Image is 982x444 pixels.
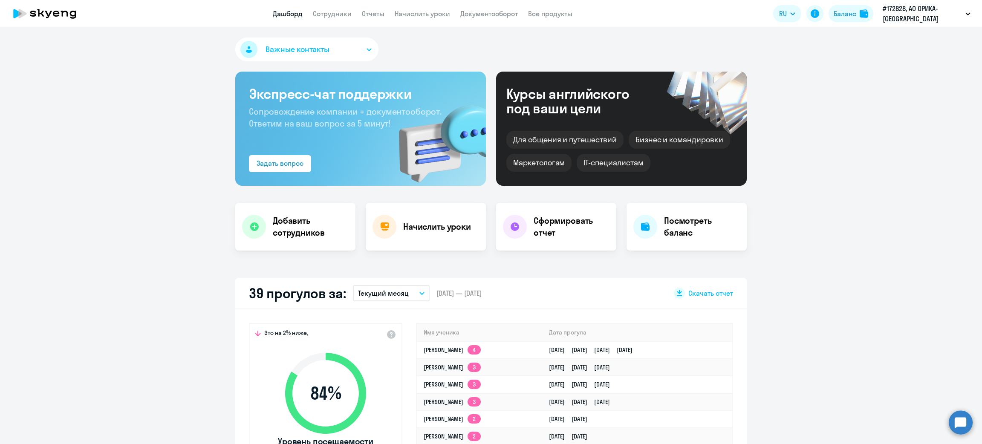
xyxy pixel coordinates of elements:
[313,9,352,18] a: Сотрудники
[534,215,609,239] h4: Сформировать отчет
[353,285,430,301] button: Текущий месяц
[506,86,652,115] div: Курсы английского под ваши цели
[577,154,650,172] div: IT-специалистам
[549,398,617,406] a: [DATE][DATE][DATE]
[779,9,787,19] span: RU
[362,9,384,18] a: Отчеты
[436,288,482,298] span: [DATE] — [DATE]
[629,131,730,149] div: Бизнес и командировки
[273,215,349,239] h4: Добавить сотрудников
[878,3,975,24] button: #172828, АО ОРИКА-[GEOGRAPHIC_DATA]
[829,5,873,22] button: Балансbalance
[468,397,481,407] app-skyeng-badge: 3
[549,363,617,371] a: [DATE][DATE][DATE]
[264,329,308,339] span: Это на 2% ниже,
[403,221,471,233] h4: Начислить уроки
[273,9,303,18] a: Дашборд
[773,5,801,22] button: RU
[424,363,481,371] a: [PERSON_NAME]3
[249,285,346,302] h2: 39 прогулов за:
[468,432,481,441] app-skyeng-badge: 2
[506,131,624,149] div: Для общения и путешествий
[424,415,481,423] a: [PERSON_NAME]2
[549,415,594,423] a: [DATE][DATE]
[460,9,518,18] a: Документооборот
[235,37,378,61] button: Важные контакты
[387,90,486,186] img: bg-img
[664,215,740,239] h4: Посмотреть баланс
[542,324,732,341] th: Дата прогула
[424,346,481,354] a: [PERSON_NAME]4
[249,85,472,102] h3: Экспресс-чат поддержки
[468,414,481,424] app-skyeng-badge: 2
[249,106,442,129] span: Сопровождение компании + документооборот. Ответим на ваш вопрос за 5 минут!
[266,44,329,55] span: Важные контакты
[417,324,542,341] th: Имя ученика
[424,381,481,388] a: [PERSON_NAME]3
[395,9,450,18] a: Начислить уроки
[277,383,375,404] span: 84 %
[257,158,303,168] div: Задать вопрос
[549,346,639,354] a: [DATE][DATE][DATE][DATE]
[424,432,481,440] a: [PERSON_NAME]2
[358,288,409,298] p: Текущий месяц
[468,363,481,372] app-skyeng-badge: 3
[528,9,572,18] a: Все продукты
[549,381,617,388] a: [DATE][DATE][DATE]
[468,345,481,355] app-skyeng-badge: 4
[834,9,856,19] div: Баланс
[424,398,481,406] a: [PERSON_NAME]3
[688,288,733,298] span: Скачать отчет
[468,380,481,389] app-skyeng-badge: 3
[549,432,594,440] a: [DATE][DATE]
[883,3,962,24] p: #172828, АО ОРИКА-[GEOGRAPHIC_DATA]
[860,9,868,18] img: balance
[506,154,572,172] div: Маркетологам
[249,155,311,172] button: Задать вопрос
